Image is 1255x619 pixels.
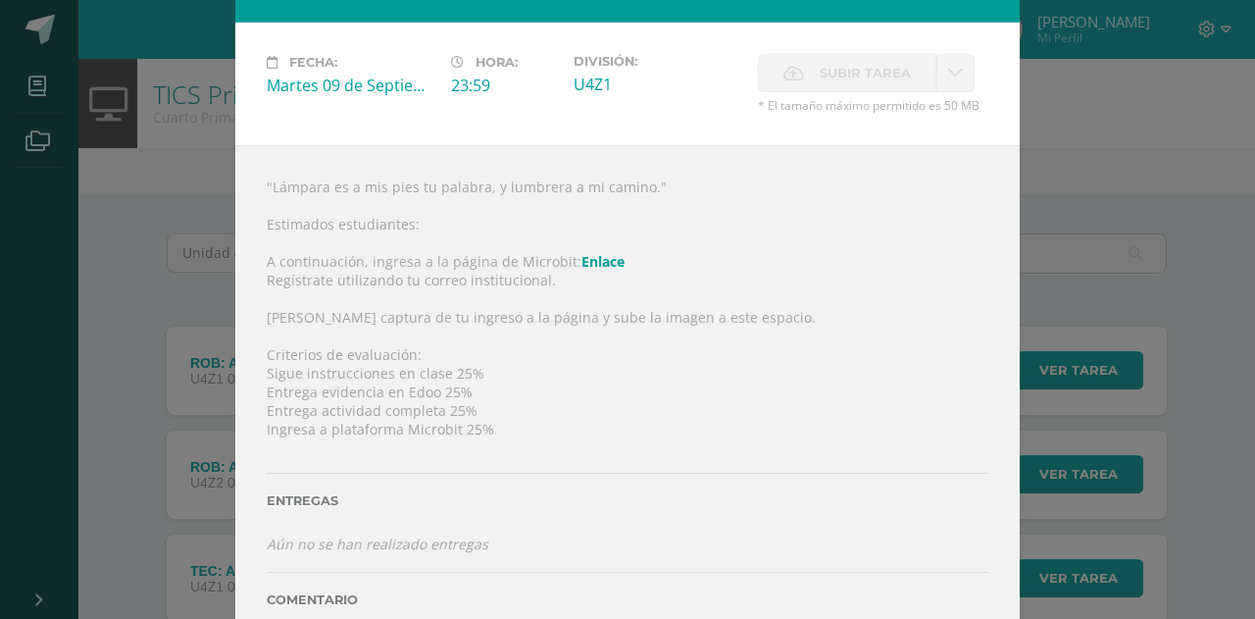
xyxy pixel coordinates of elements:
div: 23:59 [451,75,558,96]
label: La fecha de entrega ha expirado [758,54,936,92]
label: Comentario [267,593,988,607]
span: Hora: [476,55,518,70]
span: * El tamaño máximo permitido es 50 MB [758,97,988,114]
label: Entregas [267,493,988,508]
span: Fecha: [289,55,337,70]
a: La fecha de entrega ha expirado [936,54,975,92]
i: Aún no se han realizado entregas [267,535,488,553]
label: División: [574,54,742,69]
div: U4Z1 [574,74,742,95]
div: Martes 09 de Septiembre [267,75,435,96]
span: Subir tarea [820,55,911,91]
a: Enlace [581,252,625,271]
